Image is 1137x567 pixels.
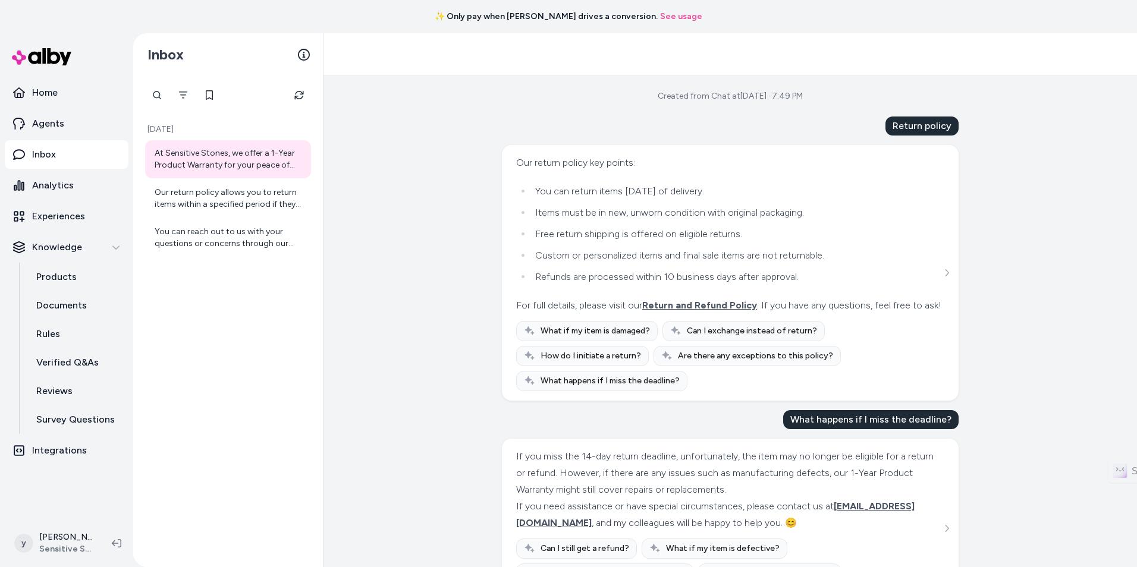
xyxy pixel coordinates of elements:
[5,233,128,262] button: Knowledge
[660,11,702,23] a: See usage
[5,202,128,231] a: Experiences
[5,171,128,200] a: Analytics
[5,78,128,107] a: Home
[32,116,64,131] p: Agents
[516,448,941,498] div: If you miss the 14-day return deadline, unfortunately, the item may no longer be eligible for a r...
[783,410,959,429] div: What happens if I miss the deadline?
[885,116,959,136] div: Return policy
[516,297,941,314] div: For full details, please visit our . If you have any questions, feel free to ask!
[516,155,941,171] div: Our return policy key points:
[14,534,33,553] span: y
[658,90,803,102] div: Created from Chat at [DATE] · 7:49 PM
[532,226,941,242] li: Free return shipping is offered on eligible returns.
[32,147,56,162] p: Inbox
[940,266,954,280] button: See more
[171,83,195,107] button: Filter
[39,543,93,555] span: Sensitive Stones
[541,375,680,387] span: What happens if I miss the deadline?
[36,327,60,341] p: Rules
[24,291,128,320] a: Documents
[32,86,58,100] p: Home
[36,412,115,427] p: Survey Questions
[24,263,128,291] a: Products
[155,226,304,250] div: You can reach out to us with your questions or concerns through our contact page here: [Contact P...
[24,348,128,377] a: Verified Q&As
[532,204,941,221] li: Items must be in new, unworn condition with original packaging.
[32,443,87,458] p: Integrations
[541,325,650,337] span: What if my item is damaged?
[532,183,941,200] li: You can return items [DATE] of delivery.
[642,300,757,311] span: Return and Refund Policy
[532,269,941,285] li: Refunds are processed within 10 business days after approval.
[32,240,82,254] p: Knowledge
[5,109,128,138] a: Agents
[155,147,304,171] div: At Sensitive Stones, we offer a 1-Year Product Warranty for your peace of mind. Here are the key ...
[7,524,102,562] button: y[PERSON_NAME]Sensitive Stones
[145,179,311,218] a: Our return policy allows you to return items within a specified period if they meet the return co...
[147,46,184,64] h2: Inbox
[5,436,128,465] a: Integrations
[532,247,941,264] li: Custom or personalized items and final sale items are not returnable.
[145,124,311,136] p: [DATE]
[687,325,817,337] span: Can I exchange instead of return?
[36,355,99,370] p: Verified Q&As
[155,187,304,210] div: Our return policy allows you to return items within a specified period if they meet the return co...
[5,140,128,169] a: Inbox
[24,320,128,348] a: Rules
[36,384,73,398] p: Reviews
[678,350,833,362] span: Are there any exceptions to this policy?
[32,209,85,223] p: Experiences
[541,543,629,555] span: Can I still get a refund?
[435,11,658,23] span: ✨ Only pay when [PERSON_NAME] drives a conversion.
[145,219,311,257] a: You can reach out to us with your questions or concerns through our contact page here: [Contact P...
[12,48,71,65] img: alby Logo
[145,140,311,178] a: At Sensitive Stones, we offer a 1-Year Product Warranty for your peace of mind. Here are the key ...
[516,498,941,531] div: If you need assistance or have special circumstances, please contact us at , and my colleagues wi...
[36,298,87,313] p: Documents
[24,405,128,434] a: Survey Questions
[36,270,77,284] p: Products
[940,521,954,535] button: See more
[541,350,641,362] span: How do I initiate a return?
[39,531,93,543] p: [PERSON_NAME]
[32,178,74,193] p: Analytics
[666,543,780,555] span: What if my item is defective?
[287,83,311,107] button: Refresh
[24,377,128,405] a: Reviews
